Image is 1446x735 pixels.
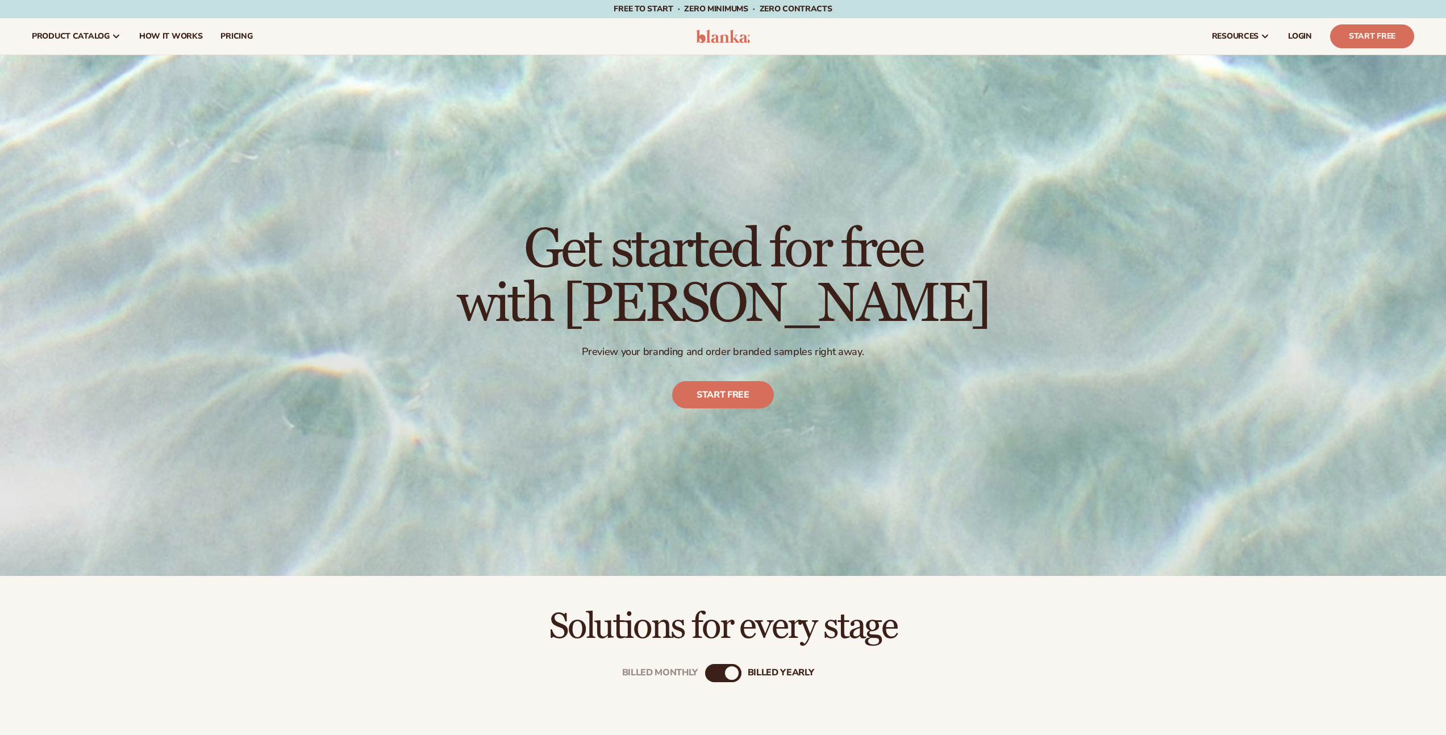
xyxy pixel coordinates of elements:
[130,18,212,55] a: How It Works
[211,18,261,55] a: pricing
[32,608,1414,646] h2: Solutions for every stage
[139,32,203,41] span: How It Works
[1330,24,1414,48] a: Start Free
[1203,18,1279,55] a: resources
[220,32,252,41] span: pricing
[696,30,750,43] img: logo
[614,3,832,14] span: Free to start · ZERO minimums · ZERO contracts
[457,345,989,358] p: Preview your branding and order branded samples right away.
[1212,32,1259,41] span: resources
[1279,18,1321,55] a: LOGIN
[748,668,814,679] div: billed Yearly
[1288,32,1312,41] span: LOGIN
[23,18,130,55] a: product catalog
[32,32,110,41] span: product catalog
[457,223,989,332] h1: Get started for free with [PERSON_NAME]
[672,381,774,408] a: Start free
[622,668,698,679] div: Billed Monthly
